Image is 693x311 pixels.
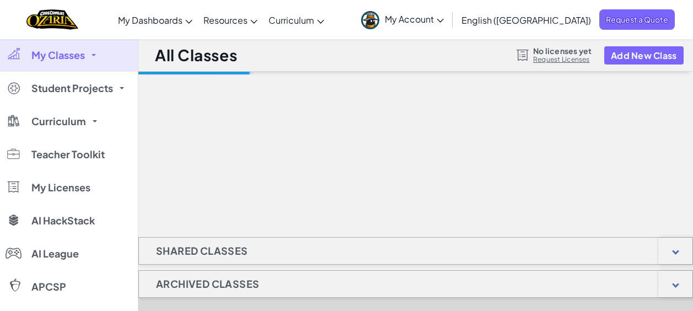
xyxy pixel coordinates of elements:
img: Home [26,8,78,31]
span: My Classes [31,50,85,60]
span: Resources [203,14,248,26]
span: AI League [31,249,79,259]
a: My Account [356,2,449,37]
a: My Dashboards [112,5,198,35]
a: English ([GEOGRAPHIC_DATA]) [456,5,597,35]
a: Resources [198,5,263,35]
button: Add New Class [604,46,684,65]
span: English ([GEOGRAPHIC_DATA]) [461,14,591,26]
span: No licenses yet [533,46,592,55]
span: My Account [385,13,444,25]
h1: All Classes [155,45,237,66]
img: avatar [361,11,379,29]
a: Request Licenses [533,55,592,64]
span: My Dashboards [118,14,182,26]
a: Curriculum [263,5,330,35]
span: AI HackStack [31,216,95,226]
span: Teacher Toolkit [31,149,105,159]
a: Ozaria by CodeCombat logo [26,8,78,31]
span: Curriculum [268,14,314,26]
span: Student Projects [31,83,113,93]
span: My Licenses [31,183,90,192]
span: Curriculum [31,116,86,126]
a: Request a Quote [599,9,675,30]
h1: Shared Classes [139,237,265,265]
h1: Archived Classes [139,270,276,298]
